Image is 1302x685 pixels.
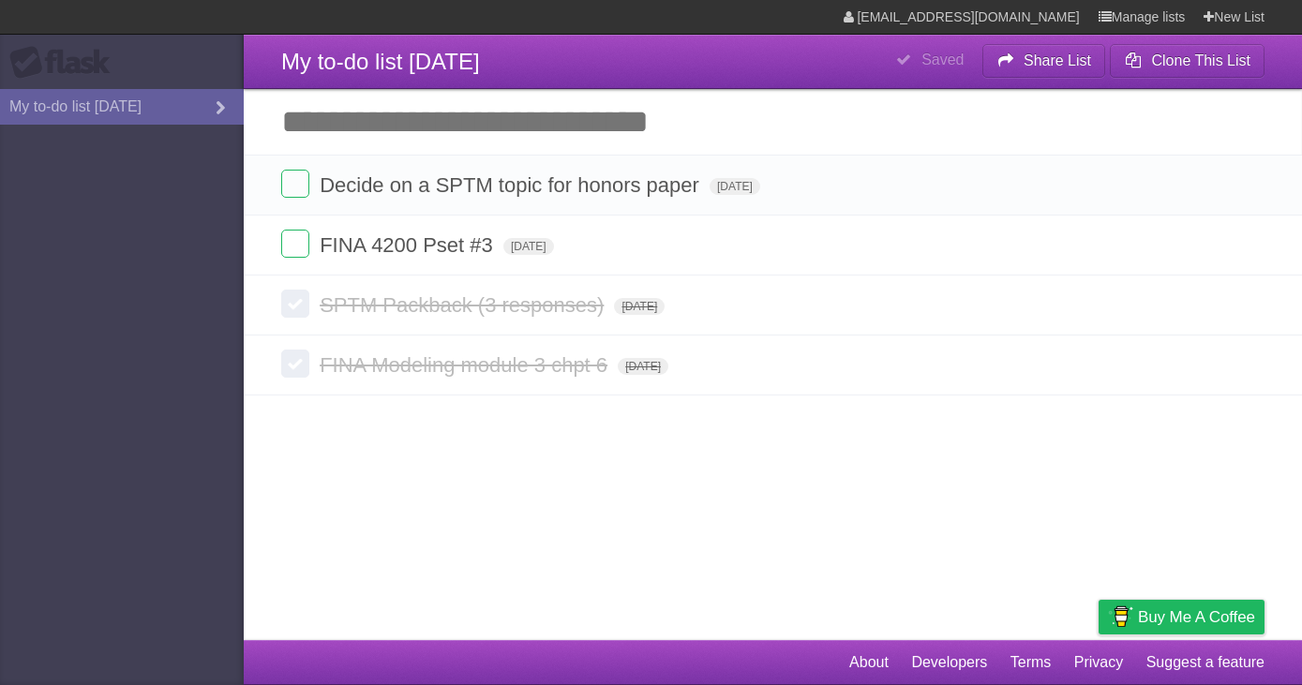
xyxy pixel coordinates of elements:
img: Buy me a coffee [1108,601,1133,633]
span: Buy me a coffee [1138,601,1255,633]
span: [DATE] [618,358,668,375]
label: Done [281,350,309,378]
span: SPTM Packback (3 responses) [320,293,608,317]
a: Buy me a coffee [1099,600,1265,634]
div: Flask [9,46,122,80]
a: Developers [911,645,987,680]
button: Clone This List [1110,44,1265,78]
a: Privacy [1074,645,1123,680]
a: Suggest a feature [1146,645,1265,680]
b: Saved [921,52,964,67]
label: Done [281,290,309,318]
span: [DATE] [614,298,665,315]
span: My to-do list [DATE] [281,49,480,74]
button: Share List [982,44,1106,78]
span: [DATE] [503,238,554,255]
a: About [849,645,889,680]
span: FINA 4200 Pset #3 [320,233,498,257]
b: Clone This List [1151,52,1250,68]
a: Terms [1010,645,1052,680]
span: FINA Modeling module 3 chpt 6 [320,353,612,377]
label: Done [281,170,309,198]
label: Done [281,230,309,258]
b: Share List [1024,52,1091,68]
span: Decide on a SPTM topic for honors paper [320,173,704,197]
span: [DATE] [710,178,760,195]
